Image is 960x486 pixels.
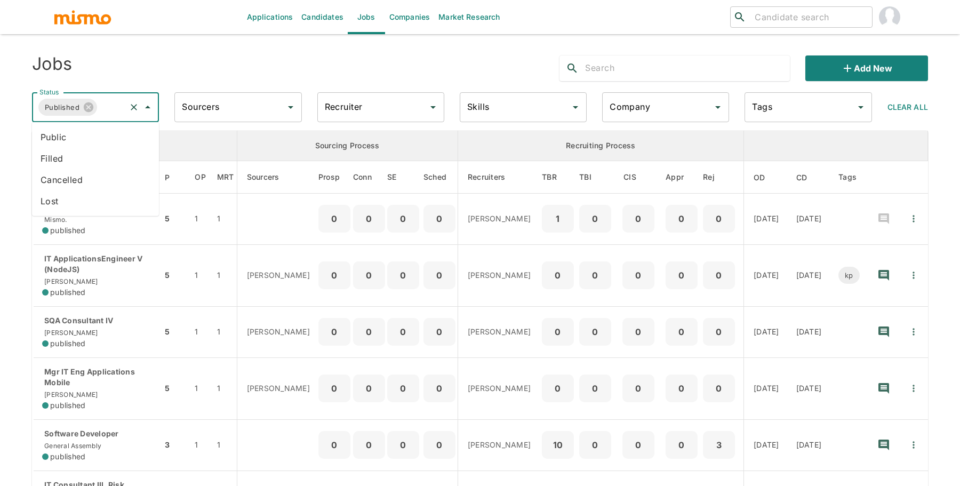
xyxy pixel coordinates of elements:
p: 0 [428,381,451,396]
button: recent-notes [871,432,897,458]
button: Quick Actions [902,264,925,287]
div: Published [38,99,97,116]
button: Quick Actions [902,320,925,344]
p: 0 [583,211,607,226]
p: 0 [357,324,381,339]
p: 0 [428,211,451,226]
p: 0 [583,324,607,339]
p: [PERSON_NAME] [468,270,531,281]
button: Quick Actions [902,207,925,230]
td: 1 [214,419,237,471]
p: 0 [391,268,415,283]
p: 0 [627,437,650,452]
th: Created At [788,161,830,194]
span: Clear All [887,102,928,111]
td: [DATE] [744,244,788,306]
td: 5 [162,306,186,357]
p: 0 [357,211,381,226]
button: Open [283,100,298,115]
span: published [50,400,85,411]
td: 5 [162,357,186,419]
td: 1 [186,419,214,471]
li: Lost [32,190,159,212]
button: Add new [805,55,928,81]
span: OD [754,171,779,184]
span: published [50,287,85,298]
p: 0 [707,381,731,396]
p: 0 [323,324,346,339]
td: 1 [186,194,214,245]
p: 0 [391,381,415,396]
td: 1 [186,244,214,306]
span: P [165,171,183,184]
th: Sched [421,161,458,194]
th: Connections [353,161,385,194]
th: Rejected [700,161,744,194]
th: Recruiters [458,161,539,194]
td: [DATE] [788,419,830,471]
button: Close [140,100,155,115]
th: Approved [663,161,700,194]
button: Open [568,100,583,115]
p: [PERSON_NAME] [247,383,310,394]
img: Daniela Zito [879,6,900,28]
th: Priority [162,161,186,194]
button: search [559,55,585,81]
li: Public [32,126,159,148]
span: [PERSON_NAME] [42,277,98,285]
td: 1 [186,357,214,419]
p: 0 [670,381,693,396]
p: [PERSON_NAME] [468,213,531,224]
p: 0 [323,437,346,452]
th: Market Research Total [214,161,237,194]
span: Mismo. [42,216,67,224]
button: recent-notes [871,376,897,401]
th: Client Interview Scheduled [614,161,663,194]
p: 0 [546,324,570,339]
p: 0 [627,268,650,283]
td: 3 [162,419,186,471]
p: 0 [428,268,451,283]
p: [PERSON_NAME] [247,270,310,281]
p: [PERSON_NAME] [247,326,310,337]
button: recent-notes [871,206,897,232]
th: Sourcing Process [237,131,458,161]
span: CD [796,171,821,184]
li: Filled [32,148,159,169]
td: 5 [162,194,186,245]
p: Software Developer [42,428,154,439]
th: Onboarding Date [744,161,788,194]
input: Search [585,60,790,77]
p: 0 [391,211,415,226]
span: published [50,225,85,236]
p: 10 [546,437,570,452]
p: 1 [546,211,570,226]
td: [DATE] [788,194,830,245]
p: 0 [357,381,381,396]
span: Published [38,101,86,114]
p: 0 [707,324,731,339]
h4: Jobs [32,53,72,75]
span: [PERSON_NAME] [42,391,98,399]
td: [DATE] [744,419,788,471]
button: Open [853,100,868,115]
span: kp [838,270,860,281]
td: [DATE] [744,306,788,357]
p: 0 [583,437,607,452]
td: [DATE] [744,357,788,419]
p: 3 [707,437,731,452]
p: 0 [391,324,415,339]
th: To Be Interviewed [577,161,614,194]
th: Prospects [318,161,353,194]
p: 0 [323,211,346,226]
label: Status [39,87,59,97]
p: Mgr IT Eng Applications Mobile [42,367,154,388]
p: 0 [670,268,693,283]
p: 0 [670,324,693,339]
span: General Assembly [42,442,101,450]
p: 0 [627,381,650,396]
th: Sent Emails [385,161,421,194]
button: Clear [126,100,141,115]
button: Quick Actions [902,377,925,400]
p: 0 [391,437,415,452]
